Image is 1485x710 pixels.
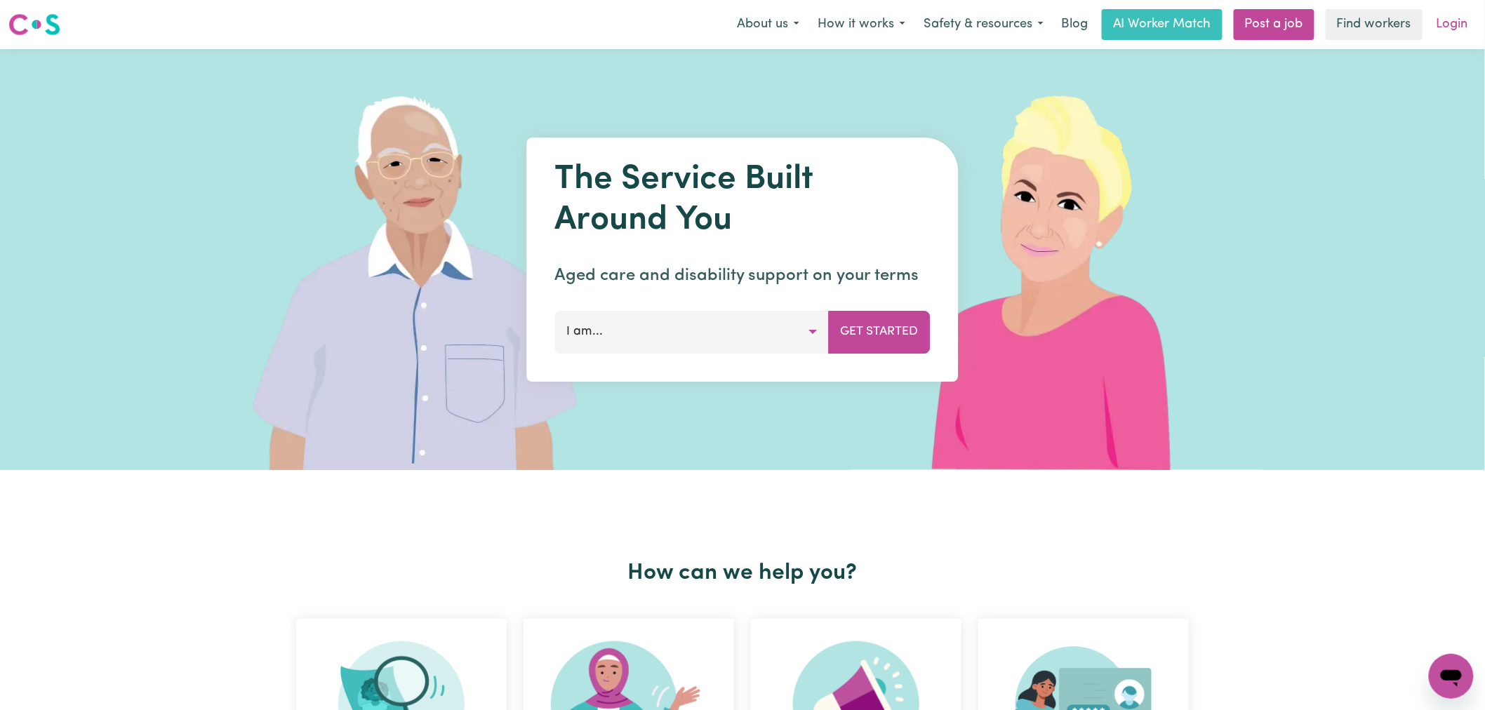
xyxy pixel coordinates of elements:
h2: How can we help you? [288,560,1197,587]
p: Aged care and disability support on your terms [555,263,931,288]
button: I am... [555,311,830,353]
button: How it works [808,10,914,39]
img: Careseekers logo [8,12,60,37]
a: Blog [1053,9,1096,40]
button: About us [728,10,808,39]
iframe: Button to launch messaging window [1429,654,1474,699]
a: Find workers [1326,9,1423,40]
a: Post a job [1234,9,1314,40]
button: Get Started [829,311,931,353]
a: AI Worker Match [1102,9,1223,40]
a: Login [1428,9,1477,40]
button: Safety & resources [914,10,1053,39]
a: Careseekers logo [8,8,60,41]
h1: The Service Built Around You [555,160,931,241]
